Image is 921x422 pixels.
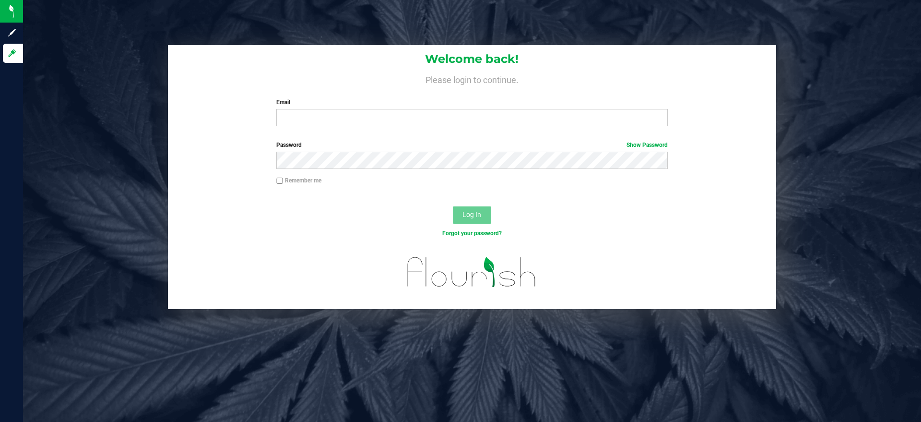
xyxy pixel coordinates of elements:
[7,28,17,37] inline-svg: Sign up
[276,178,283,184] input: Remember me
[626,142,668,148] a: Show Password
[276,176,321,185] label: Remember me
[442,230,502,237] a: Forgot your password?
[276,142,302,148] span: Password
[168,73,776,84] h4: Please login to continue.
[276,98,667,107] label: Email
[453,206,491,224] button: Log In
[396,248,548,297] img: flourish_logo.svg
[7,48,17,58] inline-svg: Log in
[462,211,481,218] span: Log In
[168,53,776,65] h1: Welcome back!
